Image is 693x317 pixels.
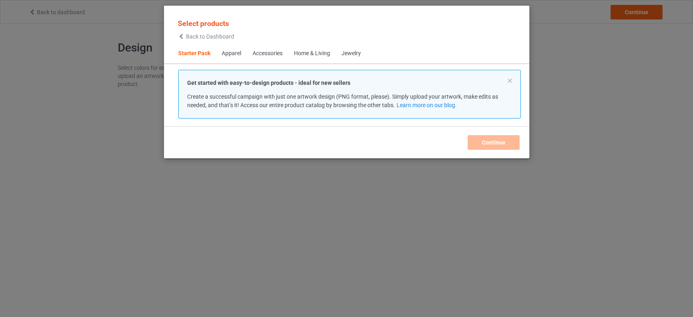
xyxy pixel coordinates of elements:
[294,50,330,58] div: Home & Living
[187,80,350,86] strong: Get started with easy-to-design products - ideal for new sellers
[173,44,216,63] span: Starter Pack
[341,50,361,58] div: Jewelry
[187,93,498,108] span: Create a successful campaign with just one artwork design (PNG format, please). Simply upload you...
[253,50,283,58] div: Accessories
[222,50,241,58] div: Apparel
[178,19,229,28] span: Select products
[396,102,456,108] a: Learn more on our blog.
[186,33,234,40] span: Back to Dashboard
